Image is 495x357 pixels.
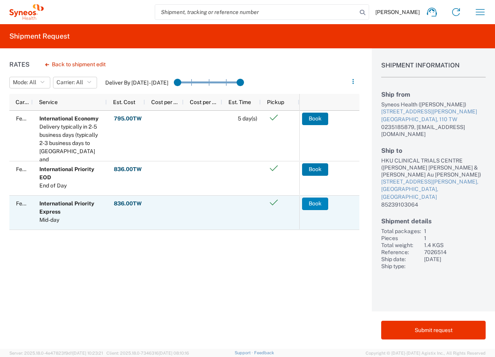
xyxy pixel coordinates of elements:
[267,99,284,105] span: Pickup
[39,166,94,180] b: International Priority EOD
[39,58,112,71] button: Back to shipment edit
[302,163,328,176] button: Book
[9,77,50,88] button: Mode: All
[114,115,146,122] strong: 795.00 TWD
[159,351,189,355] span: [DATE] 08:10:16
[381,235,421,242] div: Pieces
[9,61,30,68] h1: Rates
[39,216,103,224] div: Mid-day
[113,99,135,105] span: Est. Cost
[16,166,53,172] span: FedEx Express
[235,350,254,355] a: Support
[381,249,421,256] div: Reference:
[39,123,103,172] div: Delivery typically in 2-5 business days (typically 2-3 business days to Canada and Mexico).
[113,198,146,210] button: 836.00TWD
[238,115,257,122] span: 5 day(s)
[39,182,103,190] div: End of Day
[190,99,219,105] span: Cost per Mile
[381,186,486,201] div: [GEOGRAPHIC_DATA], [GEOGRAPHIC_DATA]
[16,200,53,207] span: FedEx Express
[366,350,486,357] span: Copyright © [DATE]-[DATE] Agistix Inc., All Rights Reserved
[424,249,486,256] div: 7026514
[16,99,30,105] span: Carrier
[381,108,486,123] a: [STREET_ADDRESS][PERSON_NAME][GEOGRAPHIC_DATA], 110 TW
[381,321,486,339] button: Submit request
[302,198,328,210] button: Book
[39,200,94,215] b: International Priority Express
[9,32,70,41] h2: Shipment Request
[254,350,274,355] a: Feedback
[105,79,168,86] label: Deliver By [DATE] - [DATE]
[424,242,486,249] div: 1.4 KGS
[228,99,251,105] span: Est. Time
[381,178,486,201] a: [STREET_ADDRESS][PERSON_NAME],[GEOGRAPHIC_DATA], [GEOGRAPHIC_DATA]
[381,116,486,124] div: [GEOGRAPHIC_DATA], 110 TW
[381,101,486,108] div: Syneos Health ([PERSON_NAME])
[114,200,146,207] strong: 836.00 TWD
[57,79,83,86] span: Carrier: All
[381,201,486,208] div: 85239103064
[9,351,103,355] span: Server: 2025.18.0-4e47823f9d1
[424,256,486,263] div: [DATE]
[424,235,486,242] div: 1
[424,228,486,235] div: 1
[381,108,486,116] div: [STREET_ADDRESS][PERSON_NAME]
[53,77,97,88] button: Carrier: All
[113,163,146,176] button: 836.00TWD
[155,5,357,19] input: Shipment, tracking or reference number
[375,9,420,16] span: [PERSON_NAME]
[151,99,180,105] span: Cost per Mile
[13,79,36,86] span: Mode: All
[114,166,146,173] strong: 836.00 TWD
[381,263,421,270] div: Ship type:
[39,115,99,122] b: International Economy
[72,351,103,355] span: [DATE] 10:23:21
[39,99,58,105] span: Service
[381,147,486,154] h2: Ship to
[113,113,146,125] button: 795.00TWD
[381,256,421,263] div: Ship date:
[106,351,189,355] span: Client: 2025.18.0-7346316
[16,115,53,122] span: FedEx Express
[381,157,486,178] div: HKU CLINICAL TRIALS CENTRE ([PERSON_NAME] [PERSON_NAME] & [PERSON_NAME] Au [PERSON_NAME])
[302,113,328,125] button: Book
[381,217,486,225] h2: Shipment details
[381,178,486,186] div: [STREET_ADDRESS][PERSON_NAME],
[381,228,421,235] div: Total packages:
[381,62,486,78] h1: Shipment Information
[381,242,421,249] div: Total weight:
[381,124,486,138] div: 0235185879, [EMAIL_ADDRESS][DOMAIN_NAME]
[381,91,486,98] h2: Ship from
